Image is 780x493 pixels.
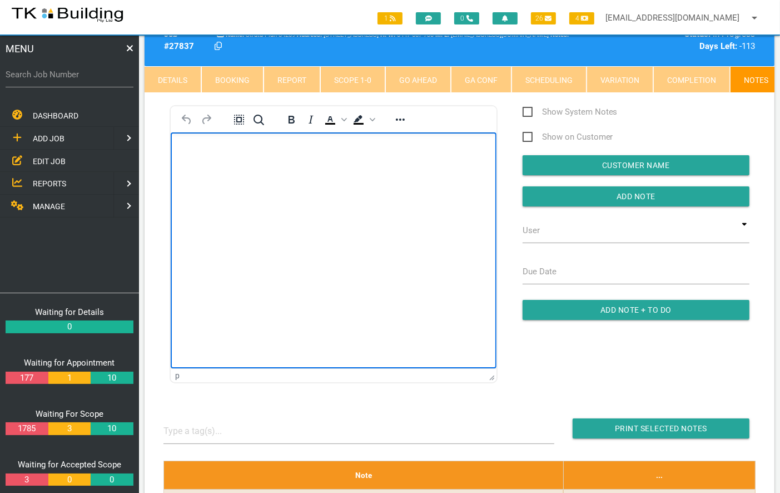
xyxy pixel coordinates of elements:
[523,130,613,144] span: Show on Customer
[215,41,222,51] a: Click here copy customer information.
[91,474,133,486] a: 0
[36,409,103,419] a: Waiting For Scope
[523,105,618,119] span: Show System Notes
[91,372,133,384] a: 10
[321,112,349,127] div: Text color Black
[33,111,78,120] span: DASHBOARD
[163,461,563,489] th: Note
[175,371,180,380] div: p
[35,307,104,317] a: Waiting for Details
[391,112,410,127] button: Reveal or hide additional toolbar items
[171,132,496,368] iframe: Rich Text Area
[297,31,322,38] b: Address:
[163,418,247,443] input: Type a tag(s)...
[489,371,495,381] div: Press the Up and Down arrow keys to resize the editor.
[201,66,264,93] a: Booking
[388,31,434,38] span: 0447 667 730
[444,31,549,38] span: [EMAIL_ADDRESS][DOMAIN_NAME]
[91,422,133,435] a: 10
[523,300,749,320] input: Add Note + To Do
[249,112,268,127] button: Find and replace
[226,31,244,38] b: Name:
[550,31,569,38] b: Notes:
[435,31,443,38] b: M:
[264,66,320,93] a: Report
[699,41,737,51] b: Days Left:
[6,41,34,56] span: MENU
[11,6,124,23] img: s3file
[6,68,133,81] label: Search Job Number
[301,112,320,127] button: Italic
[33,134,64,143] span: ADD JOB
[6,321,133,333] a: 0
[282,112,301,127] button: Bold
[48,372,91,384] a: 1
[320,66,385,93] a: Scope 1-0
[569,12,594,24] span: 4
[24,358,115,368] a: Waiting for Appointment
[33,156,66,165] span: EDIT JOB
[511,66,587,93] a: Scheduling
[380,31,386,38] b: H:
[684,29,711,39] b: Status:
[6,474,48,486] a: 3
[523,265,557,278] label: Due Date
[587,66,653,93] a: Variation
[197,112,216,127] button: Redo
[385,66,451,93] a: Go Ahead
[48,422,91,435] a: 3
[33,179,66,188] span: REPORTS
[145,66,201,93] a: Details
[523,155,749,175] input: Customer Name
[531,12,556,24] span: 26
[454,12,479,24] span: 0
[617,28,755,53] div: In Progress -113
[230,112,249,127] button: Select all
[444,31,449,38] b: E:
[653,66,730,93] a: Completion
[451,66,511,93] a: GA Conf
[226,31,295,38] span: Strata Plan 84269
[523,186,749,206] input: Add Note
[177,112,196,127] button: Undo
[377,12,403,24] span: 1
[388,31,395,38] b: W:
[48,474,91,486] a: 0
[349,112,377,127] div: Background color Black
[6,372,48,384] a: 177
[297,31,379,38] span: [STREET_ADDRESS]
[573,418,749,438] input: Print Selected Notes
[33,202,65,211] span: MANAGE
[563,461,755,489] th: ...
[18,460,121,470] a: Waiting for Accepted Scope
[6,422,48,435] a: 1785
